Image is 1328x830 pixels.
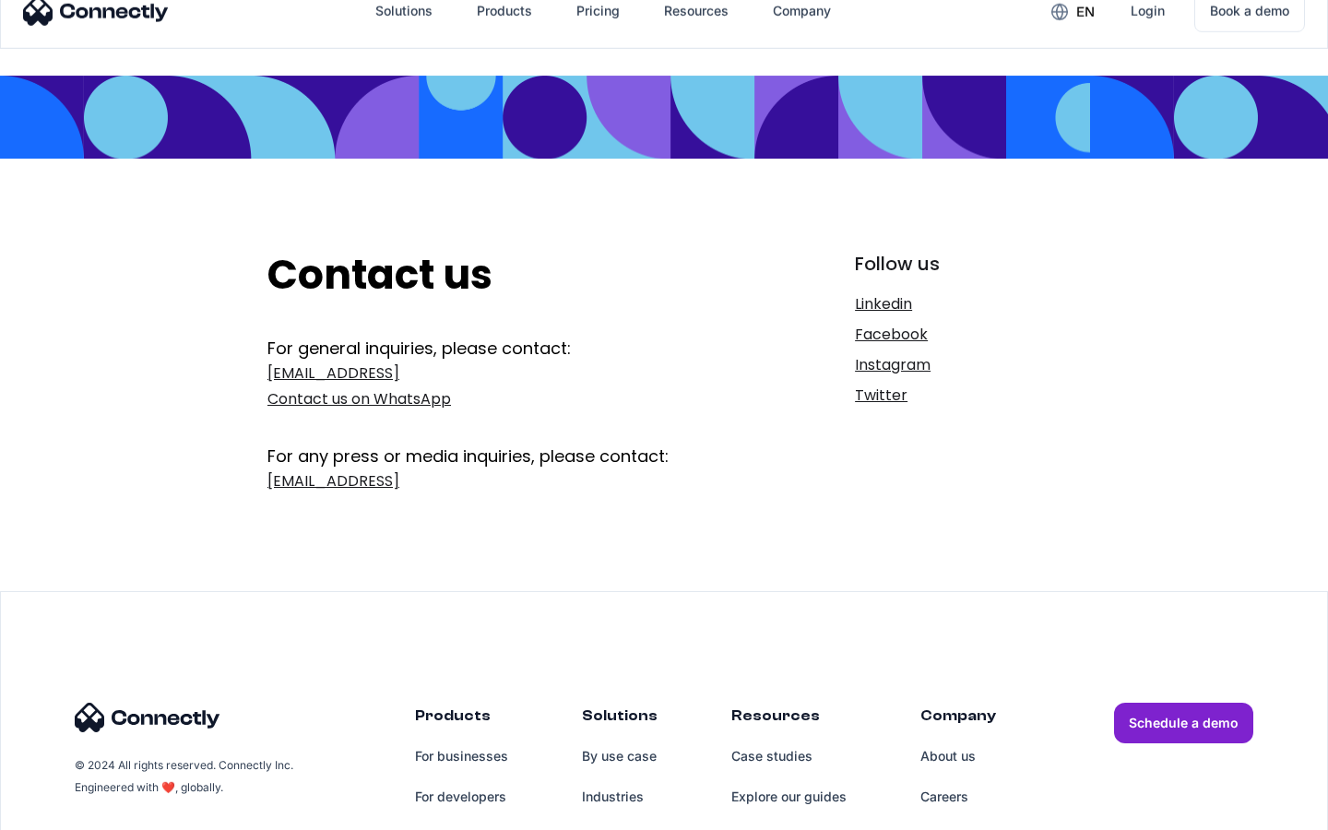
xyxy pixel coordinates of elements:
a: [EMAIL_ADDRESS] [267,468,735,494]
a: Schedule a demo [1114,703,1253,743]
div: Products [415,703,508,736]
h2: Contact us [267,251,735,300]
ul: Language list [37,798,111,824]
a: Industries [582,777,658,817]
img: Connectly Logo [75,703,220,732]
a: For developers [415,777,508,817]
div: © 2024 All rights reserved. Connectly Inc. Engineered with ❤️, globally. [75,754,296,799]
div: Follow us [855,251,1061,277]
a: Instagram [855,352,1061,378]
a: Linkedin [855,291,1061,317]
a: Facebook [855,322,1061,348]
a: About us [920,736,996,777]
a: For businesses [415,736,508,777]
a: Case studies [731,736,847,777]
div: Resources [731,703,847,736]
aside: Language selected: English [18,798,111,824]
div: Company [920,703,996,736]
a: By use case [582,736,658,777]
div: For any press or media inquiries, please contact: [267,417,735,468]
a: Twitter [855,383,1061,409]
a: [EMAIL_ADDRESS]Contact us on WhatsApp [267,361,735,412]
div: For general inquiries, please contact: [267,337,735,361]
div: Solutions [582,703,658,736]
form: Get In Touch Form [267,337,735,499]
a: Explore our guides [731,777,847,817]
a: Careers [920,777,996,817]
